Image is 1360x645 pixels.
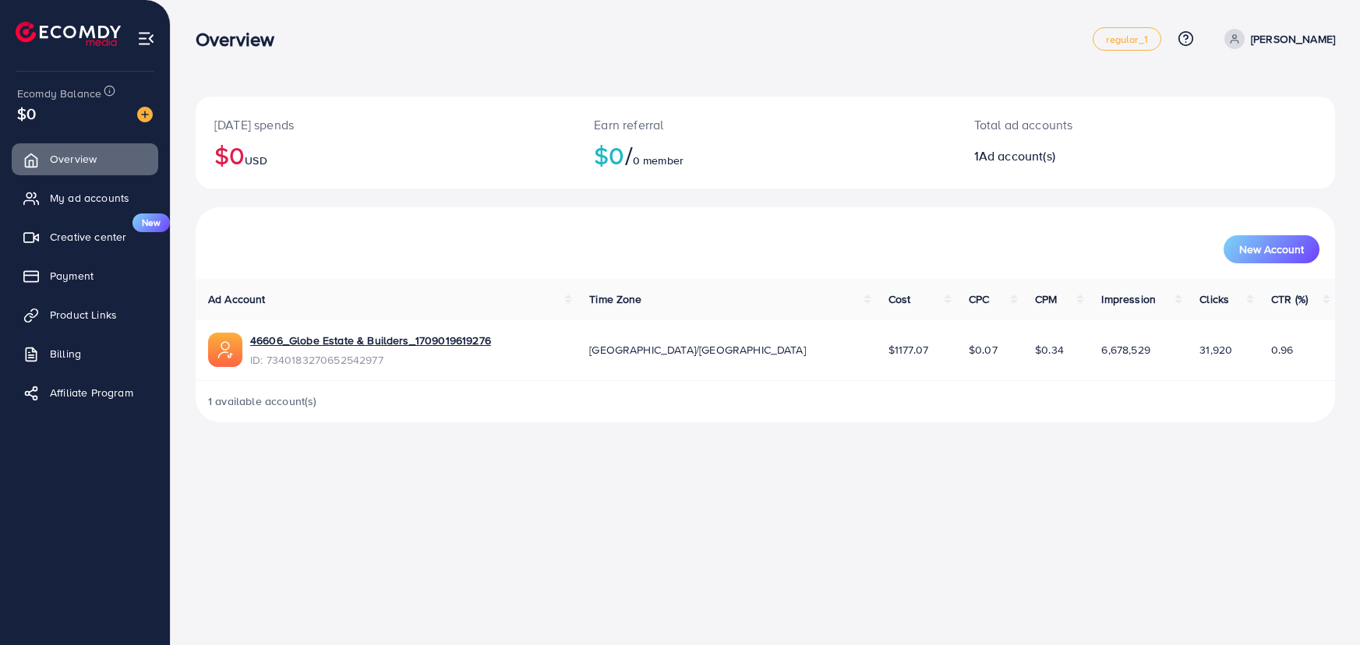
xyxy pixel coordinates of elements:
span: Payment [50,268,94,284]
h3: Overview [196,28,287,51]
span: CPM [1035,291,1057,307]
a: [PERSON_NAME] [1218,29,1335,49]
span: Time Zone [589,291,641,307]
span: Ad account(s) [979,147,1055,164]
a: regular_1 [1093,27,1160,51]
h2: $0 [214,140,556,170]
span: $0 [17,102,36,125]
span: Billing [50,346,81,361]
span: 31,920 [1199,342,1232,358]
span: $0.07 [969,342,998,358]
a: My ad accounts [12,182,158,213]
a: Product Links [12,299,158,330]
a: Creative centerNew [12,221,158,252]
span: 0 member [633,153,684,168]
span: Creative center [50,229,126,245]
span: $1177.07 [888,342,928,358]
img: menu [137,30,155,48]
span: Affiliate Program [50,385,133,400]
span: 1 available account(s) [208,393,317,409]
img: image [137,107,153,122]
span: $0.34 [1035,342,1064,358]
span: New [132,213,170,232]
span: USD [245,153,267,168]
img: ic-ads-acc.e4c84228.svg [208,333,242,367]
span: Ecomdy Balance [17,86,101,101]
span: Clicks [1199,291,1229,307]
span: 0.96 [1271,342,1294,358]
button: New Account [1224,235,1319,263]
span: 6,678,529 [1101,342,1150,358]
p: [PERSON_NAME] [1251,30,1335,48]
span: Impression [1101,291,1156,307]
span: [GEOGRAPHIC_DATA]/[GEOGRAPHIC_DATA] [589,342,806,358]
span: CPC [969,291,989,307]
span: Overview [50,151,97,167]
span: Ad Account [208,291,266,307]
h2: 1 [974,149,1222,164]
span: Product Links [50,307,117,322]
span: regular_1 [1106,34,1147,44]
img: logo [16,22,121,46]
span: ID: 7340183270652542977 [250,352,491,368]
a: 46606_Globe Estate & Builders_1709019619276 [250,333,491,348]
span: CTR (%) [1271,291,1308,307]
p: [DATE] spends [214,115,556,134]
span: My ad accounts [50,190,129,206]
a: Billing [12,338,158,369]
h2: $0 [594,140,936,170]
span: New Account [1239,244,1304,255]
a: Affiliate Program [12,377,158,408]
a: Payment [12,260,158,291]
span: / [625,137,633,173]
a: Overview [12,143,158,174]
p: Total ad accounts [974,115,1222,134]
span: Cost [888,291,911,307]
p: Earn referral [594,115,936,134]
